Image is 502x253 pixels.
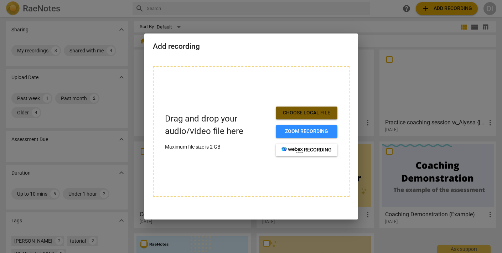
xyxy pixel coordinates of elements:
[276,125,337,138] button: Zoom recording
[281,146,332,154] span: recording
[153,42,350,51] h2: Add recording
[165,113,270,138] p: Drag and drop your audio/video file here
[276,107,337,119] button: Choose local file
[276,144,337,156] button: recording
[281,128,332,135] span: Zoom recording
[281,109,332,117] span: Choose local file
[165,143,270,151] p: Maximum file size is 2 GB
